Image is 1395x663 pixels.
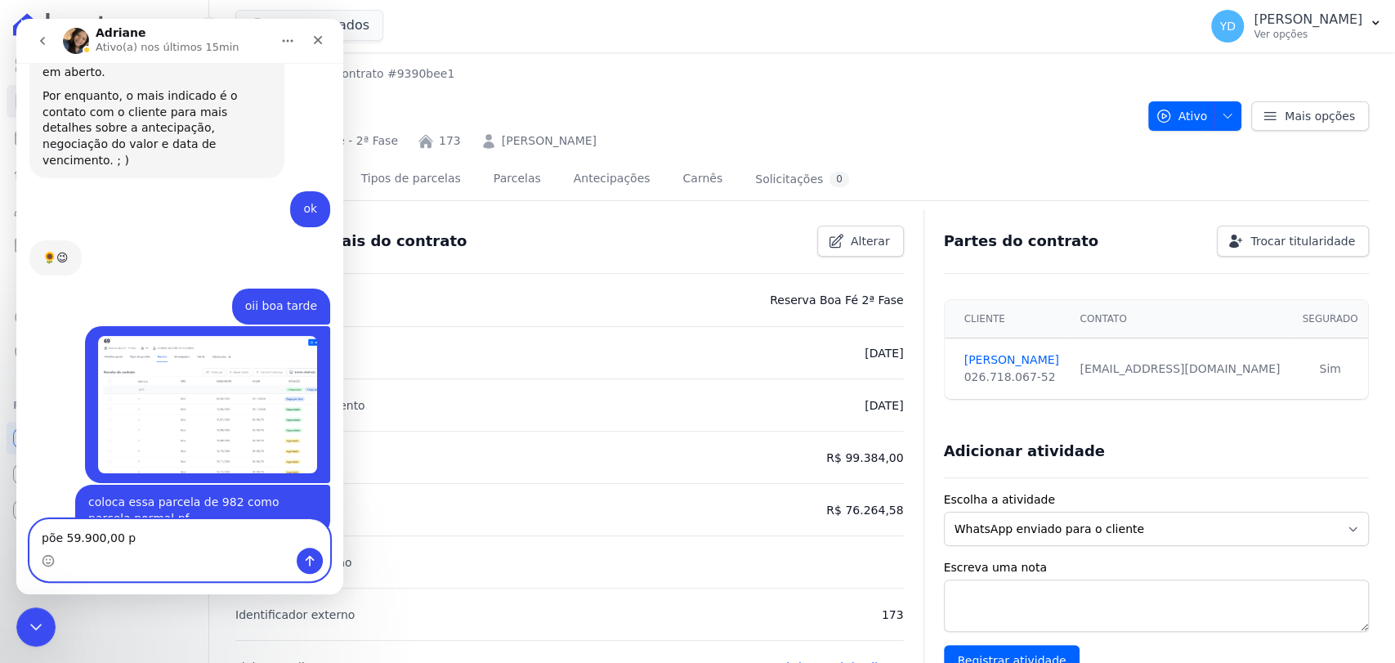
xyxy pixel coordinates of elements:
[851,233,890,249] span: Alterar
[79,20,223,37] p: Ativo(a) nos últimos 15min
[1070,300,1292,338] th: Contato
[826,448,903,468] p: R$ 99.384,00
[26,69,255,150] div: Por enquanto, o mais indicado é o contato com o cliente para mais detalhes sobre a antecipação, n...
[229,280,301,296] div: oii boa tarde
[7,458,202,491] a: Conta Hent
[1285,108,1355,124] span: Mais opções
[235,10,383,41] button: 4 selecionados
[14,501,313,529] textarea: Envie uma mensagem...
[7,229,202,262] a: Minha Carteira
[964,369,1061,386] div: 026.718.067-52
[752,159,852,202] a: Solicitações0
[944,491,1369,508] label: Escolha a atividade
[26,231,52,248] div: 🌻😉
[235,553,352,572] p: Tipo de amortização
[287,182,301,199] div: ok
[829,172,849,187] div: 0
[256,7,287,38] button: Início
[358,159,464,202] a: Tipos de parcelas
[7,301,202,334] a: Crédito
[964,352,1061,369] a: [PERSON_NAME]
[13,307,314,466] div: YRIS diz…
[13,222,314,271] div: Adriane diz…
[490,159,544,202] a: Parcelas
[1156,101,1208,131] span: Ativo
[7,85,202,118] a: Contratos
[333,65,454,83] a: Contrato #9390bee1
[13,222,65,258] div: 🌻😉
[235,605,355,625] p: Identificador externo
[7,193,202,226] a: Clientes
[865,343,903,363] p: [DATE]
[1251,101,1369,131] a: Mais opções
[679,159,726,202] a: Carnês
[1198,3,1395,49] button: YD [PERSON_NAME] Ver opções
[770,290,903,310] p: Reserva Boa Fé 2ª Fase
[7,422,202,455] a: Recebíveis
[13,172,314,222] div: YRIS diz…
[1080,361,1282,378] div: [EMAIL_ADDRESS][DOMAIN_NAME]
[1148,101,1242,131] button: Ativo
[7,121,202,154] a: Parcelas
[945,300,1071,338] th: Cliente
[59,466,314,517] div: coloca essa parcela de 982 como parcela normal pf
[7,157,202,190] a: Lotes
[13,466,314,531] div: YRIS diz…
[439,132,461,150] a: 173
[865,396,903,415] p: [DATE]
[944,559,1369,576] label: Escreva uma nota
[826,500,903,520] p: R$ 76.264,58
[16,607,56,647] iframe: Intercom live chat
[7,265,202,298] a: Transferências
[1254,11,1362,28] p: [PERSON_NAME]
[287,7,316,36] div: Fechar
[13,270,314,307] div: YRIS diz…
[502,132,597,150] a: [PERSON_NAME]
[235,89,1135,126] h2: 173
[944,231,1099,251] h3: Partes do contrato
[1254,28,1362,41] p: Ver opções
[274,172,314,208] div: ok
[216,270,314,306] div: oii boa tarde
[7,49,202,82] a: Visão Geral
[817,226,904,257] a: Alterar
[944,441,1105,461] h3: Adicionar atividade
[1250,233,1355,249] span: Trocar titularidade
[72,476,301,508] div: coloca essa parcela de 982 como parcela normal pf
[1292,338,1368,400] td: Sim
[235,231,467,251] h3: Detalhes gerais do contrato
[25,535,38,549] button: Seletor de emoji
[235,65,1135,83] nav: Breadcrumb
[235,65,454,83] nav: Breadcrumb
[570,159,654,202] a: Antecipações
[755,172,849,187] div: Solicitações
[1219,20,1235,32] span: YD
[280,529,306,555] button: Enviar mensagem…
[882,605,904,625] p: 173
[1217,226,1369,257] a: Trocar titularidade
[7,337,202,370] a: Negativação
[16,19,343,594] iframe: Intercom live chat
[13,396,195,415] div: Plataformas
[1292,300,1368,338] th: Segurado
